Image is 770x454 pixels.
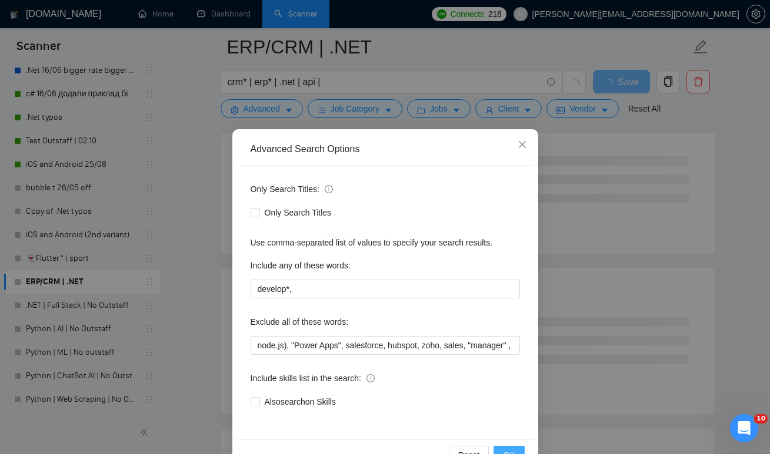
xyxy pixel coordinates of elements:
label: Exclude all of these words: [251,312,349,331]
span: 10 [754,414,768,423]
label: Include any of these words: [251,256,351,275]
span: Only Search Titles: [251,183,333,196]
div: Use comma-separated list of values to specify your search results. [251,236,520,249]
button: Close [506,129,538,161]
span: Include skills list in the search: [251,372,375,385]
iframe: Intercom live chat [730,414,758,442]
span: info-circle [366,374,375,382]
span: info-circle [325,185,333,193]
span: Only Search Titles [260,206,336,219]
div: Advanced Search Options [251,143,520,156]
span: Also search on Skills [260,395,341,408]
span: close [518,140,527,149]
